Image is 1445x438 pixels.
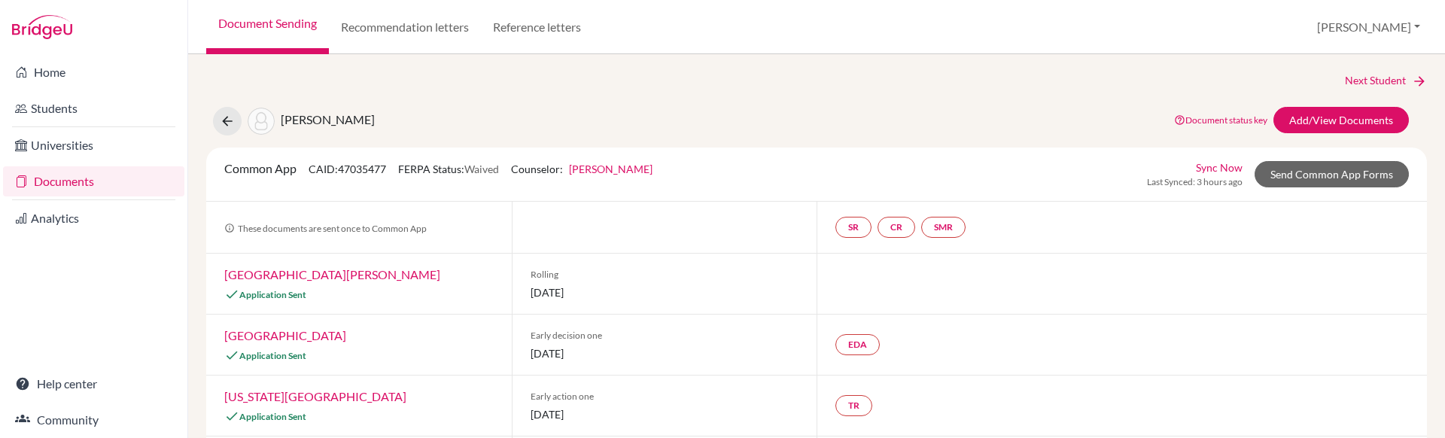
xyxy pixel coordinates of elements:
[224,161,297,175] span: Common App
[3,405,184,435] a: Community
[531,406,799,422] span: [DATE]
[531,390,799,403] span: Early action one
[3,130,184,160] a: Universities
[1255,161,1409,187] a: Send Common App Forms
[224,223,427,234] span: These documents are sent once to Common App
[511,163,653,175] span: Counselor:
[1196,160,1243,175] a: Sync Now
[531,268,799,281] span: Rolling
[1147,175,1243,189] span: Last Synced: 3 hours ago
[3,369,184,399] a: Help center
[1273,107,1409,133] a: Add/View Documents
[309,163,386,175] span: CAID: 47035477
[398,163,499,175] span: FERPA Status:
[224,389,406,403] a: [US_STATE][GEOGRAPHIC_DATA]
[3,203,184,233] a: Analytics
[281,112,375,126] span: [PERSON_NAME]
[531,345,799,361] span: [DATE]
[569,163,653,175] a: [PERSON_NAME]
[3,166,184,196] a: Documents
[921,217,966,238] a: SMR
[3,93,184,123] a: Students
[835,334,880,355] a: EDA
[1345,72,1427,89] a: Next Student
[835,395,872,416] a: TR
[239,350,306,361] span: Application Sent
[1174,114,1267,126] a: Document status key
[531,284,799,300] span: [DATE]
[464,163,499,175] span: Waived
[239,411,306,422] span: Application Sent
[12,15,72,39] img: Bridge-U
[239,289,306,300] span: Application Sent
[3,57,184,87] a: Home
[531,329,799,342] span: Early decision one
[224,267,440,281] a: [GEOGRAPHIC_DATA][PERSON_NAME]
[835,217,872,238] a: SR
[878,217,915,238] a: CR
[224,328,346,342] a: [GEOGRAPHIC_DATA]
[1310,13,1427,41] button: [PERSON_NAME]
